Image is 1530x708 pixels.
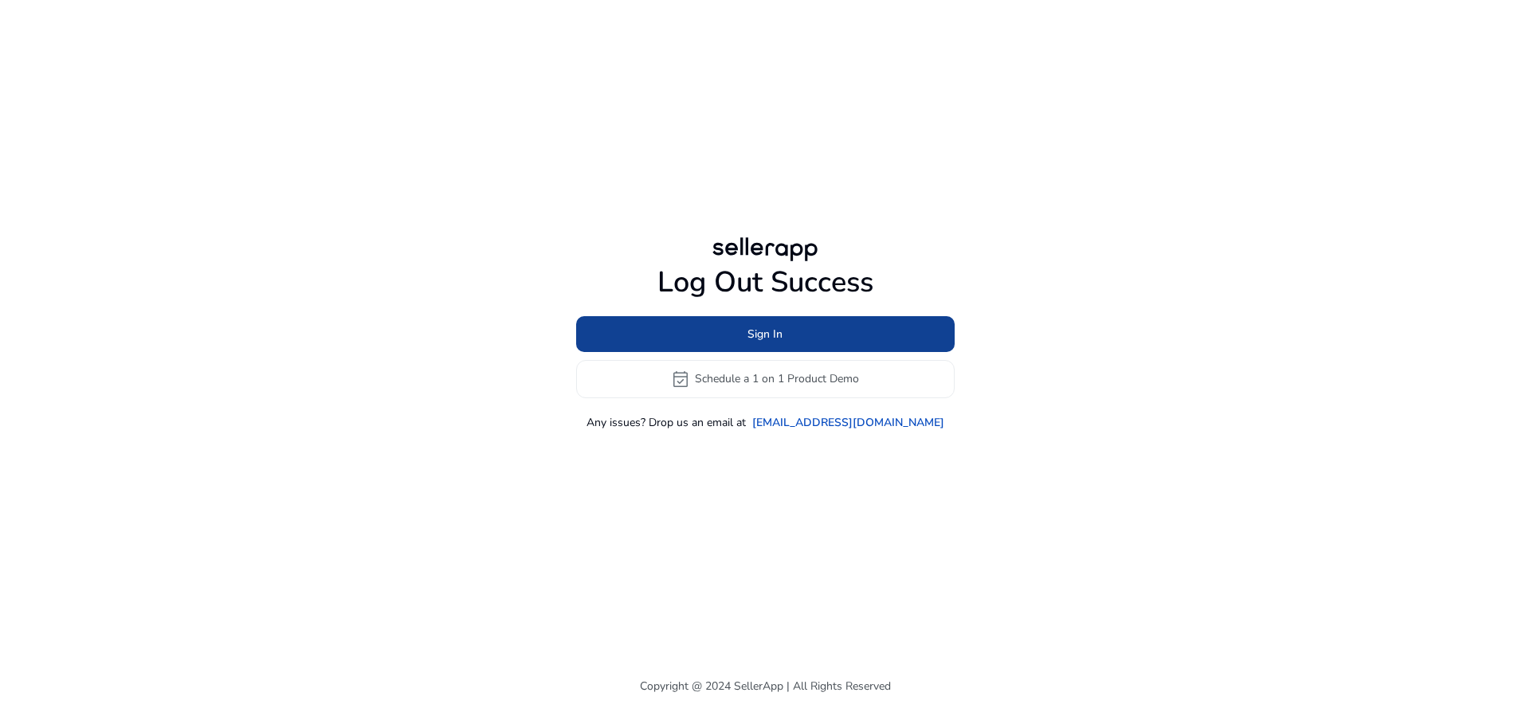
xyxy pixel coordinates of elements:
h1: Log Out Success [576,265,955,299]
button: event_availableSchedule a 1 on 1 Product Demo [576,360,955,398]
span: event_available [671,370,690,389]
p: Any issues? Drop us an email at [586,414,746,431]
span: Sign In [747,326,783,342]
button: Sign In [576,316,955,352]
a: [EMAIL_ADDRESS][DOMAIN_NAME] [752,414,944,431]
